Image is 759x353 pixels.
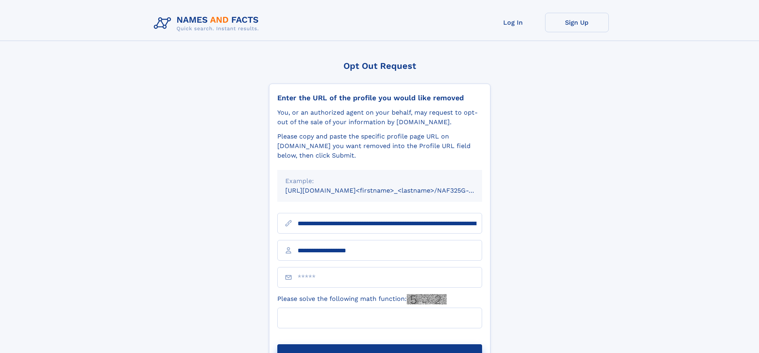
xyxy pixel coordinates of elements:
[481,13,545,32] a: Log In
[285,187,497,194] small: [URL][DOMAIN_NAME]<firstname>_<lastname>/NAF325G-xxxxxxxx
[545,13,609,32] a: Sign Up
[277,94,482,102] div: Enter the URL of the profile you would like removed
[151,13,265,34] img: Logo Names and Facts
[269,61,490,71] div: Opt Out Request
[277,294,447,304] label: Please solve the following math function:
[285,176,474,186] div: Example:
[277,108,482,127] div: You, or an authorized agent on your behalf, may request to opt-out of the sale of your informatio...
[277,132,482,160] div: Please copy and paste the specific profile page URL on [DOMAIN_NAME] you want removed into the Pr...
